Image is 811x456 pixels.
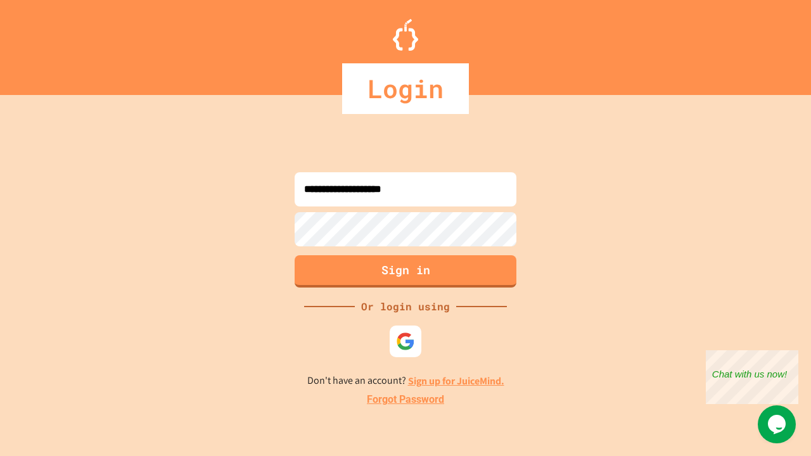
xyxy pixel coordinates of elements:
a: Forgot Password [367,392,444,407]
iframe: chat widget [758,405,798,443]
div: Login [342,63,469,114]
a: Sign up for JuiceMind. [408,374,504,388]
button: Sign in [295,255,516,288]
img: google-icon.svg [396,332,415,351]
div: Or login using [355,299,456,314]
iframe: chat widget [706,350,798,404]
p: Don't have an account? [307,373,504,389]
img: Logo.svg [393,19,418,51]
